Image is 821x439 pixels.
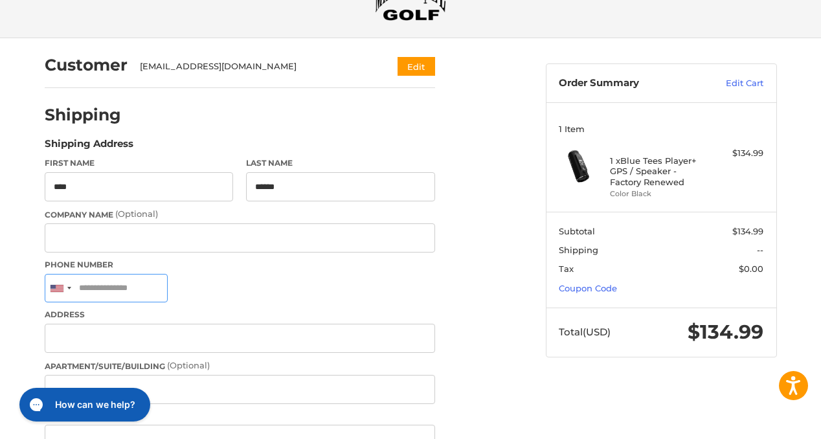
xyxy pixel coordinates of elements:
h2: Customer [45,55,128,75]
label: Apartment/Suite/Building [45,359,435,372]
div: $134.99 [712,147,763,160]
a: Edit Cart [698,77,763,90]
h4: 1 x Blue Tees Player+ GPS / Speaker - Factory Renewed [610,155,709,187]
a: Coupon Code [559,283,617,293]
button: Edit [398,57,435,76]
label: City [45,411,435,422]
label: Company Name [45,208,435,221]
span: Total (USD) [559,326,611,338]
span: Subtotal [559,226,595,236]
small: (Optional) [115,208,158,219]
label: Address [45,309,435,321]
li: Color Black [610,188,709,199]
span: $134.99 [732,226,763,236]
legend: Shipping Address [45,137,133,157]
span: -- [757,245,763,255]
h3: Order Summary [559,77,698,90]
span: Shipping [559,245,598,255]
label: First Name [45,157,234,169]
span: $0.00 [739,264,763,274]
h3: 1 Item [559,124,763,134]
label: Last Name [246,157,435,169]
label: Phone Number [45,259,435,271]
iframe: Gorgias live chat messenger [13,383,154,426]
span: Tax [559,264,574,274]
span: $134.99 [688,320,763,344]
h2: Shipping [45,105,121,125]
div: [EMAIL_ADDRESS][DOMAIN_NAME] [140,60,372,73]
small: (Optional) [167,360,210,370]
div: United States: +1 [45,275,75,302]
